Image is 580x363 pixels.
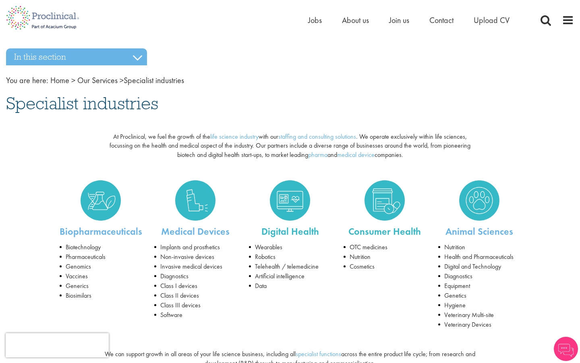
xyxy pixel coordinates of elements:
[60,281,142,291] li: Generics
[154,252,237,262] li: Non-invasive devices
[77,75,118,86] a: breadcrumb link to Our Services
[438,310,521,320] li: Veterinary Multi-site
[308,150,327,159] a: pharma
[120,75,124,86] span: >
[60,262,142,271] li: Genomics
[438,320,521,330] li: Veterinary Devices
[154,291,237,300] li: Class II devices
[71,75,75,86] span: >
[344,225,426,238] p: Consumer Health
[365,180,405,221] img: Consumer Health
[249,225,331,238] p: Digital Health
[60,180,142,221] a: Biopharmaceuticals
[6,75,48,86] span: You are here:
[474,15,510,25] a: Upload CV
[389,15,409,25] a: Join us
[50,75,69,86] a: breadcrumb link to Home
[438,291,521,300] li: Genetics
[161,225,230,238] a: Medical Devices
[154,242,237,252] li: Implants and prosthetics
[249,271,331,281] li: Artificial intelligence
[445,225,513,238] a: Animal Sciences
[103,132,477,160] p: At Proclinical, we fuel the growth of the with our . We operate exclusively within life sciences,...
[438,262,521,271] li: Digital and Technology
[344,252,426,262] li: Nutrition
[342,15,369,25] a: About us
[249,252,331,262] li: Robotics
[60,242,142,252] li: Biotechnology
[50,75,184,86] span: Specialist industries
[438,242,521,252] li: Nutrition
[270,180,310,221] img: Digital Health
[278,132,356,141] a: staffing and consulting solutions
[210,132,259,141] a: life science industry
[337,150,375,159] a: medical device
[154,262,237,271] li: Invasive medical devices
[60,225,142,238] a: Biopharmaceuticals
[6,92,158,114] span: Specialist industries
[154,271,237,281] li: Diagnostics
[344,262,426,271] li: Cosmetics
[60,271,142,281] li: Vaccines
[154,300,237,310] li: Class III devices
[154,180,237,221] a: Medical Devices
[175,180,215,221] img: Medical Devices
[438,271,521,281] li: Diagnostics
[249,281,331,291] li: Data
[554,337,578,361] img: Chatbot
[6,48,147,65] h3: In this section
[249,242,331,252] li: Wearables
[81,180,121,221] img: Biopharmaceuticals
[154,281,237,291] li: Class I devices
[344,242,426,252] li: OTC medicines
[60,291,142,300] li: Biosimilars
[308,15,322,25] a: Jobs
[6,333,109,357] iframe: reCAPTCHA
[296,350,341,358] a: specialist functions
[60,252,142,262] li: Pharmaceuticals
[429,15,454,25] a: Contact
[438,252,521,262] li: Health and Pharmaceuticals
[249,262,331,271] li: Telehealth / telemedicine
[459,180,499,221] img: Animal Sciences
[438,281,521,291] li: Equipment
[154,310,237,320] li: Software
[438,300,521,310] li: Hygiene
